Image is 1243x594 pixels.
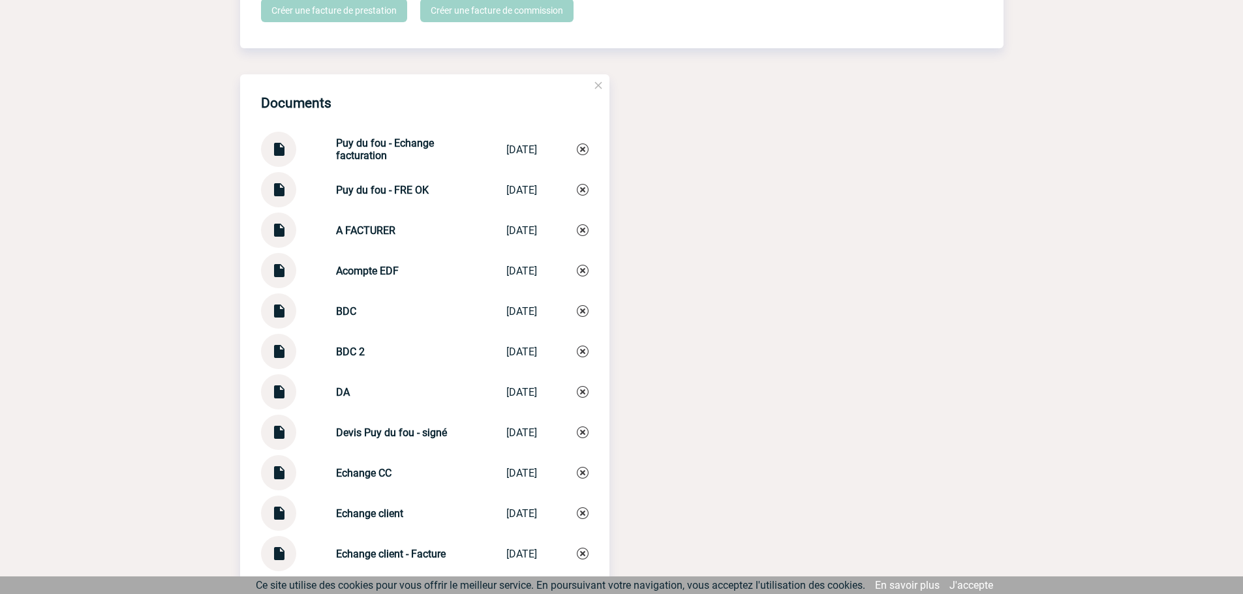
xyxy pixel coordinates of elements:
[875,579,940,591] a: En savoir plus
[577,507,589,519] img: Supprimer
[506,548,537,560] div: [DATE]
[336,137,434,162] strong: Puy du fou - Echange facturation
[506,305,537,318] div: [DATE]
[336,467,391,479] strong: Echange CC
[506,507,537,520] div: [DATE]
[261,95,331,111] h4: Documents
[506,143,537,156] div: [DATE]
[577,426,589,438] img: Supprimer
[506,224,537,237] div: [DATE]
[336,305,356,318] strong: BDC
[336,346,365,358] strong: BDC 2
[577,143,589,155] img: Supprimer
[256,579,865,591] span: Ce site utilise des cookies pour vous offrir le meilleur service. En poursuivant votre navigation...
[577,305,589,317] img: Supprimer
[336,426,447,439] strong: Devis Puy du fou - signé
[577,265,589,276] img: Supprimer
[336,224,395,237] strong: A FACTURER
[577,184,589,196] img: Supprimer
[336,548,446,560] strong: Echange client - Facture
[577,386,589,398] img: Supprimer
[577,224,589,236] img: Supprimer
[592,80,604,91] img: close.png
[949,579,993,591] a: J'accepte
[506,467,537,479] div: [DATE]
[506,184,537,196] div: [DATE]
[577,467,589,479] img: Supprimer
[577,346,589,357] img: Supprimer
[336,507,403,520] strong: Echange client
[506,386,537,398] div: [DATE]
[336,265,399,277] strong: Acompte EDF
[336,184,429,196] strong: Puy du fou - FRE OK
[336,386,350,398] strong: DA
[506,346,537,358] div: [DATE]
[506,426,537,439] div: [DATE]
[577,548,589,559] img: Supprimer
[506,265,537,277] div: [DATE]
